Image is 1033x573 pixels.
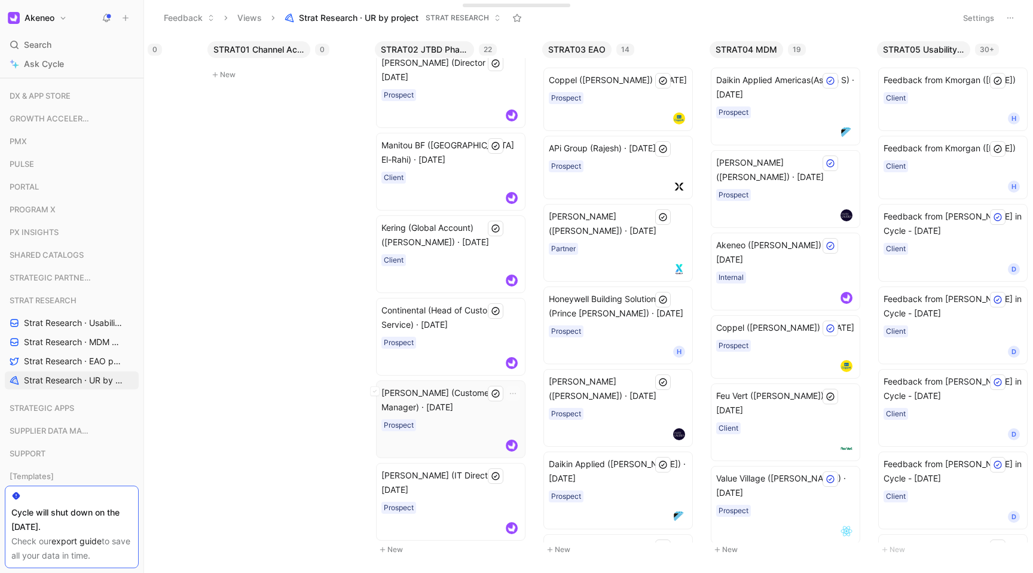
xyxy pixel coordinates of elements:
span: Kering (Global Account) ([PERSON_NAME]) · [DATE] [381,221,520,249]
button: New [375,542,533,557]
span: SUPPORT [10,447,45,459]
div: Prospect [551,160,581,172]
a: [PERSON_NAME] (IT Director) · [DATE]Prospectlogo [376,463,525,541]
div: Check our to save all your data in time. [11,534,132,563]
a: [PERSON_NAME] (Director IT) · [DATE]Prospectlogo [376,50,525,128]
span: Continental (Head of Customer Service) · [DATE] [381,303,520,332]
div: PMX [5,132,139,150]
span: [PERSON_NAME] ([PERSON_NAME]) · [DATE] [549,209,687,238]
div: PMX [5,132,139,154]
a: [PERSON_NAME] ([PERSON_NAME]) · [DATE]Prospectlogo [711,150,860,228]
a: Continental (Head of Customer Service) · [DATE]Prospectlogo [376,298,525,376]
span: Daikin Applied Americas(Ashish S) · [DATE] [716,73,855,102]
span: Manitou BF ([GEOGRAPHIC_DATA] El-Rahi) · [DATE] [381,138,520,167]
a: Value Village ([PERSON_NAME]) · [DATE]Prospectlogo [711,466,860,544]
a: Strat Research · UR by project [5,371,139,389]
img: logo [506,192,518,204]
div: Search [5,36,139,54]
div: Prospect [384,419,414,431]
div: PULSE [5,155,139,173]
a: [PERSON_NAME] ([PERSON_NAME]) · [DATE]Partnerlogo [543,204,693,282]
div: H [1008,112,1020,124]
div: GROWTH ACCELERATION [5,109,139,131]
span: Feedback from Kmorgan ([DATE]) [884,141,1022,156]
div: Prospect [719,505,748,517]
span: Coppel ([PERSON_NAME]) · [DATE] [549,73,687,87]
div: STRAT03 EAO14New [537,36,705,563]
img: logo [673,263,685,275]
img: logo [673,181,685,193]
div: PULSE [5,155,139,176]
button: AkeneoAkeneo [5,10,70,26]
span: [PERSON_NAME] ([PERSON_NAME]) · [DATE] [549,374,687,403]
span: [PERSON_NAME] (IT Director) · [DATE] [381,468,520,497]
span: SUPPLIER DATA MANAGER [10,425,93,437]
img: logo [841,525,852,537]
img: logo [841,292,852,304]
span: Insight ([PERSON_NAME]) · [DATE] [549,540,687,554]
div: STRAT RESEARCH [5,291,139,309]
div: Partner [551,243,576,255]
div: STRATEGIC APPS [5,399,139,420]
div: PROGRAM X [5,200,139,218]
img: logo [841,209,852,221]
a: Feedback from Kmorgan ([DATE])ClientH [878,136,1028,199]
a: Ask Cycle [5,55,139,73]
div: D [1008,263,1020,275]
button: New [710,542,867,557]
a: Kering (Global Account) ([PERSON_NAME]) · [DATE]Clientlogo [376,215,525,293]
div: Prospect [719,189,748,201]
button: Views [232,9,267,27]
div: 0 [148,44,162,56]
div: PX INSIGHTS [5,223,139,245]
div: Prospect [551,92,581,104]
button: Feedback [158,9,220,27]
img: logo [673,112,685,124]
div: Client [886,490,906,502]
div: Client [384,254,404,266]
span: PMX [10,135,27,147]
img: logo [506,522,518,534]
span: PORTAL [10,181,39,193]
div: STRAT01 Channel Activation0New [203,36,370,88]
div: Prospect [384,89,414,101]
div: 0 [315,44,329,56]
span: Feu Vert ([PERSON_NAME]) · [DATE] [716,389,855,417]
div: STRATEGIC APPS [5,399,139,417]
a: export guide [51,536,102,546]
img: logo [506,275,518,286]
div: Prospect [551,490,581,502]
span: PULSE [10,158,34,170]
div: Prospect [384,337,414,349]
a: Akeneo ([PERSON_NAME]) · [DATE]Internallogo [711,233,860,310]
div: 19 [788,44,806,56]
span: [Templates] [10,470,54,482]
div: PORTAL [5,178,139,196]
div: H [1008,181,1020,193]
div: STRAT02 JTBD Phase 122New [370,36,537,563]
div: D [1008,346,1020,358]
span: PROGRAM X [10,203,56,215]
span: STRAT02 JTBD Phase 1 [381,44,468,56]
div: DX & APP STORE [5,87,139,105]
a: Honeywell Building Solutions (Prince [PERSON_NAME]) · [DATE]ProspectH [543,286,693,364]
div: Prospect [551,408,581,420]
span: STRAT03 EAO [548,44,606,56]
span: Coppel ([PERSON_NAME]) · [DATE] [716,321,855,335]
div: STRAT04 MDM19New [705,36,872,563]
a: Feedback from [PERSON_NAME] in Cycle - [DATE]ClientD [878,286,1028,364]
span: Strat Research · UR by project [299,12,418,24]
div: Client [719,422,738,434]
span: Feedback from Kmorgan ([DATE]) [884,73,1022,87]
div: 30+ [975,44,999,56]
button: STRAT01 Channel Activation [207,41,310,58]
div: 14 [616,44,634,56]
div: D [1008,428,1020,440]
div: DX & APP STORE [5,87,139,108]
span: Strat Research · EAO project [24,355,123,367]
button: STRAT03 EAO [542,41,612,58]
img: logo [506,440,518,452]
img: logo [841,443,852,455]
a: Coppel ([PERSON_NAME]) · [DATE]Prospectlogo [543,68,693,131]
span: STRATEGIC APPS [10,402,74,414]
